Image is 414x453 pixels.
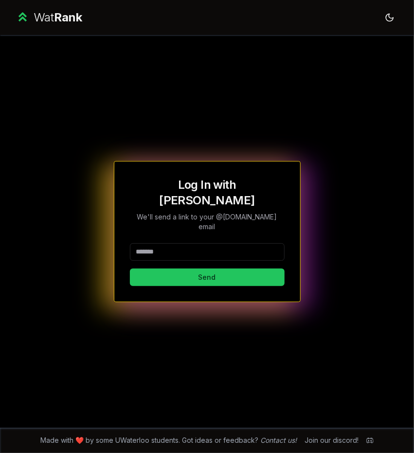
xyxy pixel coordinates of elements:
[16,10,82,25] a: WatRank
[130,177,285,208] h1: Log In with [PERSON_NAME]
[54,10,82,24] span: Rank
[130,212,285,232] p: We'll send a link to your @[DOMAIN_NAME] email
[40,435,297,445] span: Made with ❤️ by some UWaterloo students. Got ideas or feedback?
[305,435,359,445] div: Join our discord!
[34,10,82,25] div: Wat
[260,436,297,444] a: Contact us!
[130,269,285,286] button: Send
